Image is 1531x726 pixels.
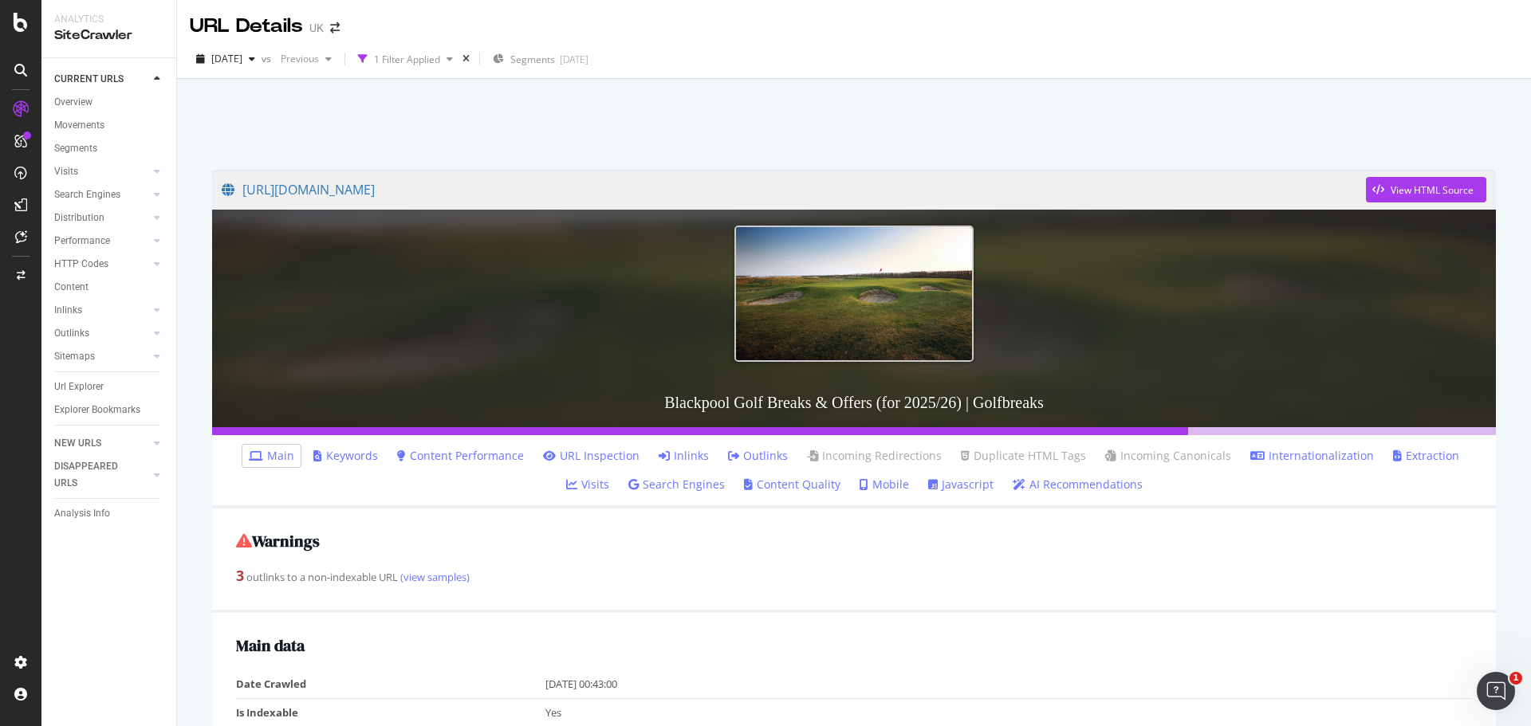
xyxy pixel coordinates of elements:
a: Search Engines [628,477,725,493]
a: Mobile [860,477,909,493]
div: View HTML Source [1391,183,1474,197]
div: SiteCrawler [54,26,163,45]
a: Overview [54,94,165,111]
div: outlinks to a non-indexable URL [236,566,1472,587]
a: Sitemaps [54,348,149,365]
div: Inlinks [54,302,82,319]
h3: Blackpool Golf Breaks & Offers (for 2025/26) | Golfbreaks [212,378,1496,427]
a: Outlinks [728,448,788,464]
a: Keywords [313,448,378,464]
div: Movements [54,117,104,134]
div: Explorer Bookmarks [54,402,140,418]
a: Visits [54,163,149,180]
div: Analysis Info [54,505,110,522]
a: Duplicate HTML Tags [961,448,1086,464]
iframe: Intercom live chat [1477,672,1515,710]
span: Segments [510,53,555,66]
a: NEW URLS [54,435,149,452]
div: CURRENT URLS [54,71,124,88]
td: Date Crawled [236,670,545,698]
a: Content [54,279,165,296]
button: Previous [274,46,338,72]
a: HTTP Codes [54,256,149,273]
span: vs [262,52,274,65]
a: Explorer Bookmarks [54,402,165,418]
img: Blackpool Golf Breaks & Offers (for 2025/26) | Golfbreaks [734,226,974,361]
a: Content Performance [397,448,524,464]
div: Content [54,279,89,296]
a: Incoming Redirections [807,448,942,464]
a: Inlinks [659,448,709,464]
div: [DATE] [560,53,588,66]
button: Segments[DATE] [486,46,595,72]
div: URL Details [190,13,303,40]
h2: Main data [236,637,1472,654]
div: HTTP Codes [54,256,108,273]
strong: 3 [236,566,244,585]
a: Segments [54,140,165,157]
div: Distribution [54,210,104,226]
span: 2025 Sep. 13th [211,52,242,65]
a: Incoming Canonicals [1105,448,1231,464]
a: Internationalization [1250,448,1374,464]
a: Main [249,448,294,464]
a: Inlinks [54,302,149,319]
a: AI Recommendations [1013,477,1143,493]
a: DISAPPEARED URLS [54,458,149,492]
div: Analytics [54,13,163,26]
div: Segments [54,140,97,157]
a: Javascript [928,477,994,493]
div: Outlinks [54,325,89,342]
h2: Warnings [236,532,1472,550]
a: Content Quality [744,477,840,493]
a: Search Engines [54,186,149,203]
a: Url Explorer [54,379,165,395]
a: Analysis Info [54,505,165,522]
div: UK [309,20,324,36]
button: View HTML Source [1366,177,1486,202]
a: Outlinks [54,325,149,342]
a: URL Inspection [543,448,640,464]
a: (view samples) [398,570,470,584]
a: Distribution [54,210,149,226]
div: Sitemaps [54,348,95,365]
div: NEW URLS [54,435,101,452]
a: CURRENT URLS [54,71,149,88]
td: [DATE] 00:43:00 [545,670,1473,698]
a: Movements [54,117,165,134]
div: Visits [54,163,78,180]
div: times [459,51,473,67]
button: 1 Filter Applied [352,46,459,72]
a: Performance [54,233,149,249]
div: arrow-right-arrow-left [330,22,340,33]
a: [URL][DOMAIN_NAME] [222,170,1366,210]
div: Search Engines [54,186,120,203]
div: Url Explorer [54,379,104,395]
span: Previous [274,52,319,65]
button: [DATE] [190,46,262,72]
span: 1 [1509,672,1522,685]
div: DISAPPEARED URLS [54,458,135,492]
a: Extraction [1393,448,1459,464]
div: Overview [54,94,92,111]
a: Visits [566,477,609,493]
div: 1 Filter Applied [374,53,440,66]
div: Performance [54,233,110,249]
